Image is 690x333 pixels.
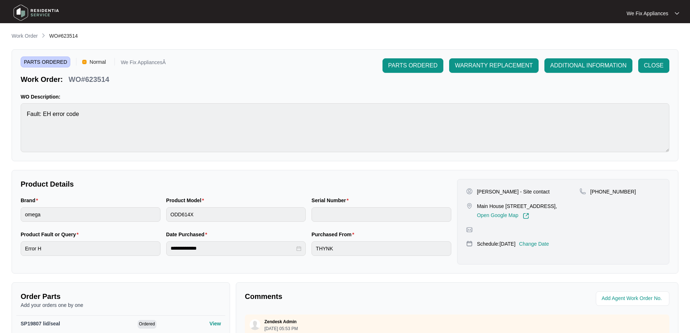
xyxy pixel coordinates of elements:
[171,245,295,252] input: Date Purchased
[21,93,669,100] p: WO Description:
[477,188,550,195] p: [PERSON_NAME] - Site contact
[466,203,473,209] img: map-pin
[41,33,46,38] img: chevron-right
[644,61,664,70] span: CLOSE
[550,61,627,70] span: ADDITIONAL INFORMATION
[466,188,473,195] img: user-pin
[580,188,586,195] img: map-pin
[675,12,679,15] img: dropdown arrow
[477,240,515,247] p: Schedule: [DATE]
[21,179,451,189] p: Product Details
[311,241,451,256] input: Purchased From
[21,231,81,238] label: Product Fault or Query
[311,207,451,222] input: Serial Number
[21,321,60,326] span: SP19807 lid/seal
[21,207,160,222] input: Brand
[590,188,636,195] p: [PHONE_NUMBER]
[82,60,87,64] img: Vercel Logo
[638,58,669,73] button: CLOSE
[87,57,109,67] span: Normal
[477,213,529,219] a: Open Google Map
[21,301,221,309] p: Add your orders one by one
[455,61,533,70] span: WARRANTY REPLACEMENT
[382,58,443,73] button: PARTS ORDERED
[166,207,306,222] input: Product Model
[523,213,529,219] img: Link-External
[11,2,62,24] img: residentia service logo
[388,61,438,70] span: PARTS ORDERED
[10,32,39,40] a: Work Order
[21,241,160,256] input: Product Fault or Query
[121,60,166,67] p: We Fix AppliancesÂ
[466,240,473,247] img: map-pin
[264,326,298,331] p: [DATE] 05:53 PM
[544,58,632,73] button: ADDITIONAL INFORMATION
[21,57,70,67] span: PARTS ORDERED
[68,74,109,84] p: WO#623514
[519,240,549,247] p: Change Date
[477,203,557,210] p: Main House [STREET_ADDRESS],
[21,74,63,84] p: Work Order:
[21,291,221,301] p: Order Parts
[166,197,207,204] label: Product Model
[21,197,41,204] label: Brand
[12,32,38,39] p: Work Order
[245,291,452,301] p: Comments
[264,319,297,325] p: Zendesk Admin
[166,231,210,238] label: Date Purchased
[311,197,351,204] label: Serial Number
[49,33,78,39] span: WO#623514
[449,58,539,73] button: WARRANTY REPLACEMENT
[311,231,357,238] label: Purchased From
[627,10,668,17] p: We Fix Appliances
[138,320,156,329] span: Ordered
[209,320,221,327] p: View
[602,294,665,303] input: Add Agent Work Order No.
[466,226,473,233] img: map-pin
[250,319,260,330] img: user.svg
[21,103,669,152] textarea: Fault: EH error code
